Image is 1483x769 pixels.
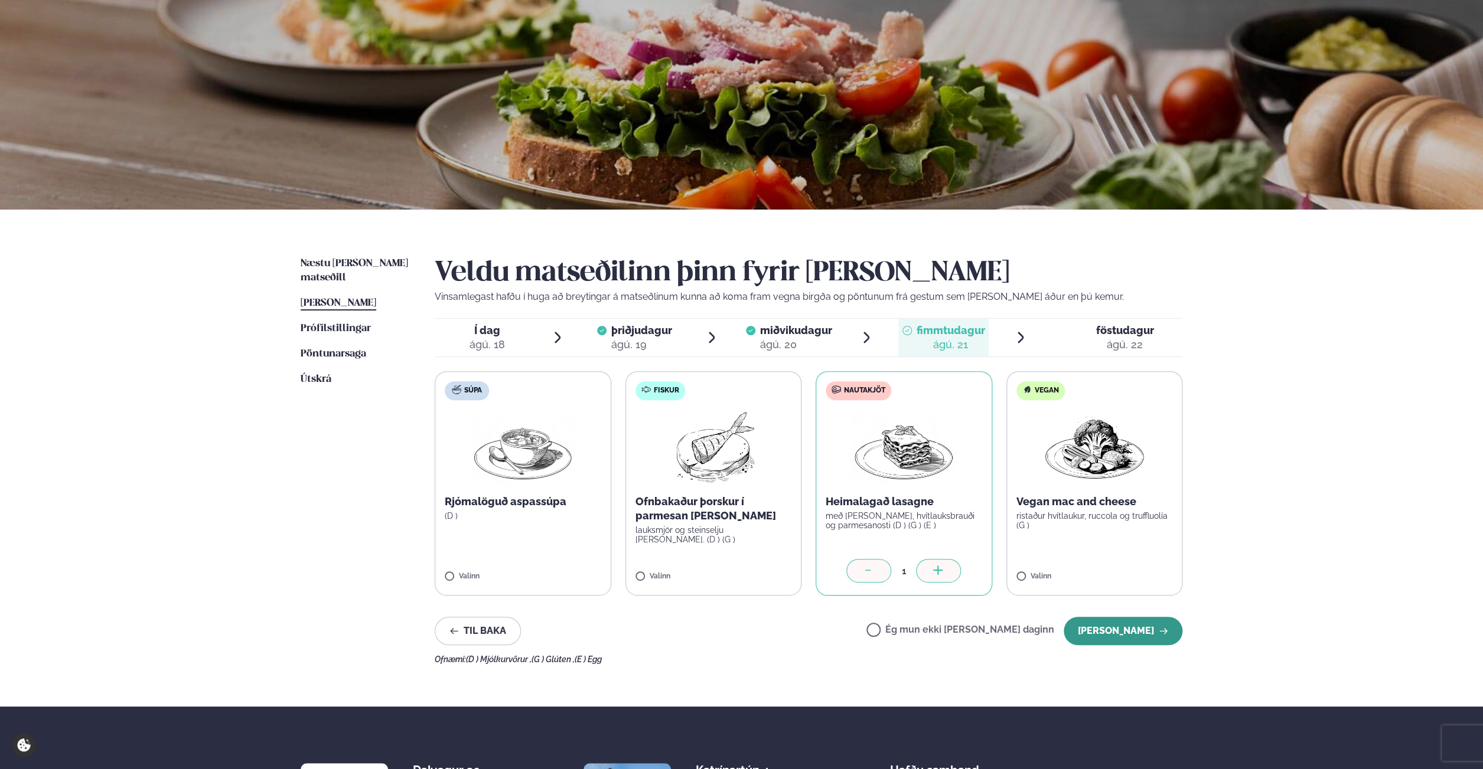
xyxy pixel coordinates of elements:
[470,323,505,338] span: Í dag
[661,410,765,485] img: Fish.png
[575,655,602,664] span: (E ) Egg
[301,257,411,285] a: Næstu [PERSON_NAME] matseðill
[654,386,679,395] span: Fiskur
[832,385,841,394] img: beef.svg
[891,564,916,578] div: 1
[917,338,985,352] div: ágú. 21
[611,338,672,352] div: ágú. 19
[760,324,832,336] span: miðvikudagur
[635,495,792,523] p: Ofnbakaður þorskur í parmesan [PERSON_NAME]
[826,511,982,530] p: með [PERSON_NAME], hvítlauksbrauði og parmesanosti (D ) (G ) (E )
[12,733,36,757] a: Cookie settings
[1096,324,1153,336] span: föstudagur
[464,386,482,395] span: Súpa
[1096,338,1153,352] div: ágú. 22
[1016,495,1173,509] p: Vegan mac and cheese
[1022,385,1032,394] img: Vegan.svg
[445,495,601,509] p: Rjómalöguð aspassúpa
[301,322,371,336] a: Prófílstillingar
[301,258,408,283] span: Næstu [PERSON_NAME] matseðill
[301,323,371,333] span: Prófílstillingar
[435,290,1182,304] p: Vinsamlegast hafðu í huga að breytingar á matseðlinum kunna að koma fram vegna birgða og pöntunum...
[435,257,1182,290] h2: Veldu matseðilinn þinn fyrir [PERSON_NAME]
[471,410,575,485] img: Soup.png
[301,349,366,359] span: Pöntunarsaga
[1035,386,1059,395] span: Vegan
[1042,410,1146,485] img: Vegan.png
[435,617,521,645] button: Til baka
[466,655,532,664] span: (D ) Mjólkurvörur ,
[301,372,331,387] a: Útskrá
[1064,617,1182,645] button: [PERSON_NAME]
[452,385,461,394] img: soup.svg
[301,298,376,308] span: [PERSON_NAME]
[852,410,956,485] img: Lasagna.png
[532,655,575,664] span: (G ) Glúten ,
[826,495,982,509] p: Heimalagað lasagne
[435,655,1182,664] div: Ofnæmi:
[641,385,651,394] img: fish.svg
[635,525,792,544] p: lauksmjör og steinselju [PERSON_NAME]. (D ) (G )
[844,386,885,395] span: Nautakjöt
[445,511,601,521] p: (D )
[301,347,366,361] a: Pöntunarsaga
[301,374,331,384] span: Útskrá
[301,296,376,310] a: [PERSON_NAME]
[760,338,832,352] div: ágú. 20
[1016,511,1173,530] p: ristaður hvítlaukur, ruccola og truffluolía (G )
[611,324,672,336] span: þriðjudagur
[470,338,505,352] div: ágú. 18
[917,324,985,336] span: fimmtudagur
